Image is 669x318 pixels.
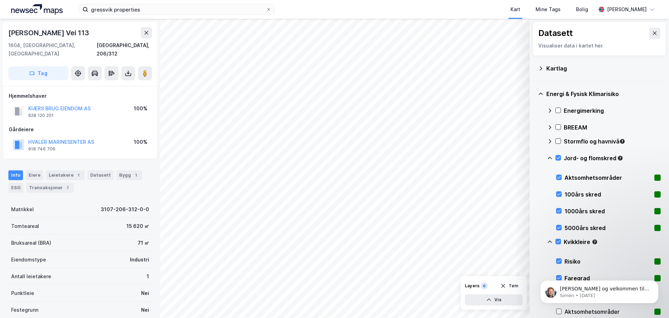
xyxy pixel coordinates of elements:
div: [GEOGRAPHIC_DATA], 206/312 [97,41,152,58]
div: Visualiser data i kartet her. [538,42,660,50]
div: Tooltip anchor [592,239,598,245]
button: Vis [465,294,523,305]
div: 1 [147,272,149,281]
button: Tag [8,66,68,80]
div: Matrikkel [11,205,34,214]
div: 918 746 706 [28,146,55,152]
input: Søk på adresse, matrikkel, gårdeiere, leietakere eller personer [88,4,266,15]
div: Tooltip anchor [619,138,625,145]
div: Punktleie [11,289,34,297]
div: Tooltip anchor [617,155,623,161]
div: Eiendomstype [11,256,46,264]
div: 100års skred [564,190,652,199]
div: Mine Tags [536,5,561,14]
div: Transaksjoner [26,183,74,193]
div: Nei [141,289,149,297]
div: Eiere [26,170,43,180]
div: Stormflo og havnivå [564,137,661,146]
div: 6 [481,282,488,289]
div: Energimerking [564,106,661,115]
div: 928 120 201 [28,113,54,118]
div: Antall leietakere [11,272,51,281]
div: 7 [64,184,71,191]
div: 15 620 ㎡ [126,222,149,230]
div: 1 [132,172,139,179]
div: Kart [510,5,520,14]
div: 71 ㎡ [138,239,149,247]
div: 1604, [GEOGRAPHIC_DATA], [GEOGRAPHIC_DATA] [8,41,97,58]
div: [PERSON_NAME] Vei 113 [8,27,91,38]
div: Festegrunn [11,306,38,314]
div: BREEAM [564,123,661,132]
div: Kartlag [546,64,661,73]
div: Jord- og flomskred [564,154,661,162]
div: Hjemmelshaver [9,92,152,100]
div: Datasett [87,170,114,180]
img: logo.a4113a55bc3d86da70a041830d287a7e.svg [11,4,63,15]
div: [PERSON_NAME] [607,5,647,14]
div: Risiko [564,257,652,266]
iframe: Intercom notifications message [530,266,669,315]
div: Bolig [576,5,588,14]
div: 1000års skred [564,207,652,215]
div: 3107-206-312-0-0 [101,205,149,214]
div: Layers [465,283,479,289]
div: Tomteareal [11,222,39,230]
div: 5000års skred [564,224,652,232]
div: 100% [134,138,147,146]
div: Bruksareal (BRA) [11,239,51,247]
div: Aktsomhetsområder [564,173,652,182]
div: Leietakere [46,170,85,180]
div: Nei [141,306,149,314]
div: 1 [75,172,82,179]
div: Bygg [116,170,142,180]
div: Kvikkleire [564,238,661,246]
div: Energi & Fysisk Klimarisiko [546,90,661,98]
div: ESG [8,183,23,193]
div: Industri [130,256,149,264]
div: Datasett [538,28,573,39]
div: Info [8,170,23,180]
div: 100% [134,104,147,113]
div: Gårdeiere [9,125,152,134]
button: Tøm [496,280,523,291]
